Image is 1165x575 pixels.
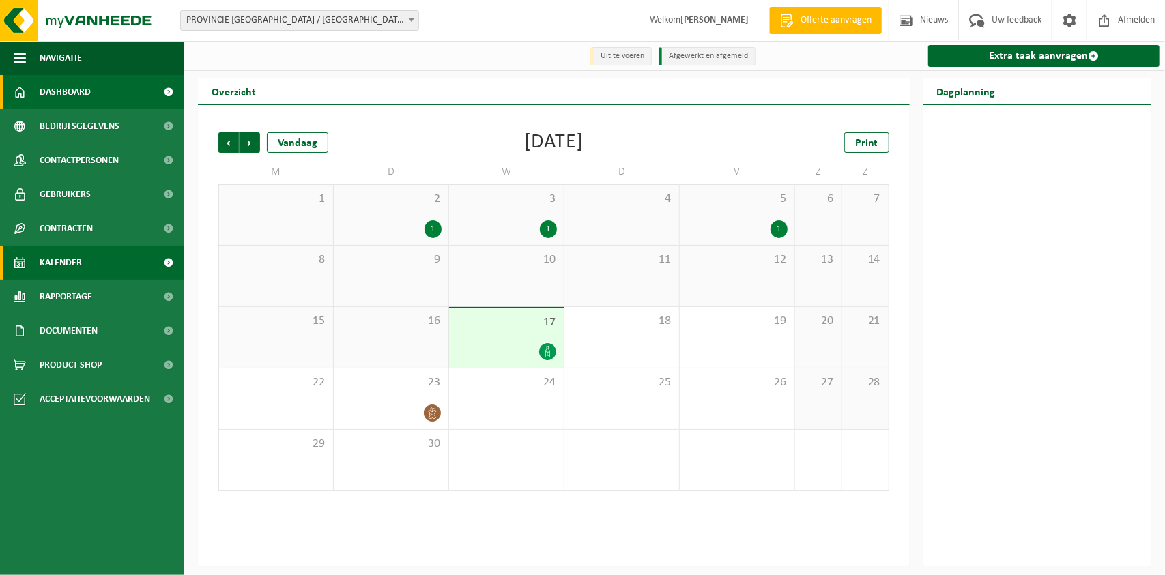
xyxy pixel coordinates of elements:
span: PROVINCIE OOST VLAANDEREN / BRIELMEERSEN - DEINZE [180,10,419,31]
span: 23 [341,375,442,390]
a: Print [844,132,889,153]
span: 30 [341,437,442,452]
span: Vorige [218,132,239,153]
td: W [449,160,564,184]
span: 1 [226,192,326,207]
span: 9 [341,252,442,267]
span: PROVINCIE OOST VLAANDEREN / BRIELMEERSEN - DEINZE [181,11,418,30]
span: 16 [341,314,442,329]
span: 4 [571,192,672,207]
div: 1 [771,220,788,238]
span: 25 [571,375,672,390]
span: 17 [456,315,557,330]
span: 26 [687,375,788,390]
span: 18 [571,314,672,329]
td: D [564,160,680,184]
span: 14 [849,252,882,267]
strong: [PERSON_NAME] [680,15,749,25]
span: 19 [687,314,788,329]
td: D [334,160,449,184]
span: Navigatie [40,41,82,75]
span: 12 [687,252,788,267]
span: 5 [687,192,788,207]
span: Dashboard [40,75,91,109]
span: 20 [802,314,835,329]
span: 28 [849,375,882,390]
li: Afgewerkt en afgemeld [659,47,756,65]
span: Contactpersonen [40,143,119,177]
div: 1 [540,220,557,238]
span: Contracten [40,211,93,246]
div: [DATE] [524,132,584,153]
span: Product Shop [40,348,102,382]
a: Extra taak aanvragen [928,45,1160,67]
span: 8 [226,252,326,267]
span: 6 [802,192,835,207]
span: 13 [802,252,835,267]
td: V [680,160,795,184]
span: 27 [802,375,835,390]
span: Acceptatievoorwaarden [40,382,150,416]
span: Print [855,138,878,149]
span: Gebruikers [40,177,91,211]
div: 1 [425,220,442,238]
span: Bedrijfsgegevens [40,109,119,143]
span: Volgende [240,132,260,153]
span: 10 [456,252,557,267]
a: Offerte aanvragen [769,7,882,34]
span: Kalender [40,246,82,280]
span: 15 [226,314,326,329]
li: Uit te voeren [590,47,652,65]
span: 29 [226,437,326,452]
span: Documenten [40,314,98,348]
div: Vandaag [267,132,328,153]
span: 3 [456,192,557,207]
h2: Dagplanning [923,78,1009,104]
td: M [218,160,334,184]
span: 11 [571,252,672,267]
td: Z [842,160,889,184]
h2: Overzicht [198,78,270,104]
span: Rapportage [40,280,92,314]
span: 2 [341,192,442,207]
span: 24 [456,375,557,390]
span: 7 [849,192,882,207]
span: Offerte aanvragen [797,14,875,27]
span: 22 [226,375,326,390]
span: 21 [849,314,882,329]
td: Z [795,160,842,184]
